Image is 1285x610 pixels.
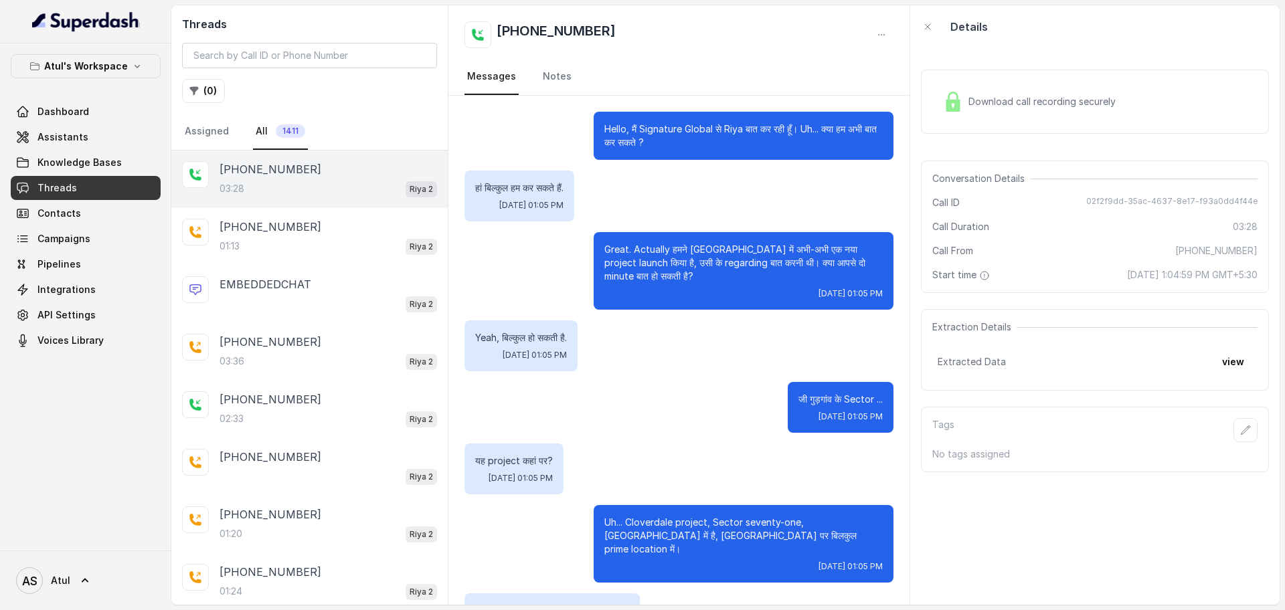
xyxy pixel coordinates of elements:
[932,447,1258,461] p: No tags assigned
[11,303,161,327] a: API Settings
[37,334,104,347] span: Voices Library
[475,454,553,468] p: यह project कहां पर?
[464,59,519,95] a: Messages
[220,354,244,368] p: 03:36
[220,585,242,598] p: 01:24
[11,125,161,149] a: Assistants
[11,278,161,302] a: Integrations
[1127,268,1258,282] span: [DATE] 1:04:59 PM GMT+5:30
[220,391,321,407] p: [PHONE_NUMBER]
[932,244,973,258] span: Call From
[37,181,77,195] span: Threads
[475,181,564,195] p: हां बिल्कुल हम कर सकते हैं.
[37,130,88,144] span: Assistants
[475,331,567,344] p: Yeah, बिल्कुल हो सकती है.
[182,16,437,32] h2: Threads
[182,43,437,68] input: Search by Call ID or Phone Number
[410,470,433,484] p: Riya 2
[51,574,70,587] span: Atul
[410,298,433,311] p: Riya 2
[497,21,616,48] h2: [PHONE_NUMBER]
[410,355,433,369] p: Riya 2
[182,79,225,103] button: (0)
[22,574,37,588] text: AS
[37,308,96,322] span: API Settings
[11,227,161,251] a: Campaigns
[11,100,161,124] a: Dashboard
[604,516,883,556] p: Uh... Cloverdale project, Sector seventy-one, [GEOGRAPHIC_DATA] में है, [GEOGRAPHIC_DATA] पर बिलक...
[37,207,81,220] span: Contacts
[932,172,1030,185] span: Conversation Details
[182,114,437,150] nav: Tabs
[11,150,161,175] a: Knowledge Bases
[819,411,883,422] span: [DATE] 01:05 PM
[410,528,433,541] p: Riya 2
[220,506,321,522] p: [PHONE_NUMBER]
[950,19,988,35] p: Details
[464,59,893,95] nav: Tabs
[932,268,993,282] span: Start time
[503,350,567,361] span: [DATE] 01:05 PM
[540,59,574,95] a: Notes
[44,58,128,74] p: Atul's Workspace
[11,201,161,225] a: Contacts
[932,418,954,442] p: Tags
[410,585,433,599] p: Riya 2
[943,92,963,112] img: Lock Icon
[37,105,89,118] span: Dashboard
[819,561,883,572] span: [DATE] 01:05 PM
[32,11,140,32] img: light.svg
[932,220,989,233] span: Call Duration
[182,114,232,150] a: Assigned
[253,114,308,150] a: All1411
[220,564,321,580] p: [PHONE_NUMBER]
[11,176,161,200] a: Threads
[11,562,161,599] a: Atul
[968,95,1121,108] span: Download call recording securely
[1086,196,1258,209] span: 02f2f9dd-35ac-4637-8e17-f93a0dd4f44e
[220,239,240,253] p: 01:13
[932,320,1017,334] span: Extraction Details
[220,219,321,235] p: [PHONE_NUMBER]
[11,328,161,352] a: Voices Library
[220,182,244,195] p: 03:28
[37,258,81,271] span: Pipelines
[604,243,883,283] p: Great. Actually हमने [GEOGRAPHIC_DATA] में अभी-अभी एक नया project launch किया है, उसी के regardin...
[499,200,564,211] span: [DATE] 01:05 PM
[410,183,433,196] p: Riya 2
[11,252,161,276] a: Pipelines
[1214,350,1252,374] button: view
[410,413,433,426] p: Riya 2
[489,473,553,484] span: [DATE] 01:05 PM
[220,527,242,540] p: 01:20
[220,449,321,465] p: [PHONE_NUMBER]
[220,334,321,350] p: [PHONE_NUMBER]
[37,232,90,245] span: Campaigns
[798,393,883,406] p: जी गुड़गांव के Sector ...
[938,355,1006,369] span: Extracted Data
[1233,220,1258,233] span: 03:28
[220,161,321,177] p: [PHONE_NUMBER]
[410,240,433,253] p: Riya 2
[819,288,883,299] span: [DATE] 01:05 PM
[276,124,305,138] span: 1411
[220,276,311,292] p: EMBEDDEDCHAT
[37,283,96,296] span: Integrations
[932,196,960,209] span: Call ID
[1175,244,1258,258] span: [PHONE_NUMBER]
[604,122,883,149] p: Hello, मैं Signature Global से Riya बात कर रही हूँ। Uh... क्या हम अभी बात कर सकते ?
[11,54,161,78] button: Atul's Workspace
[37,156,122,169] span: Knowledge Bases
[220,412,244,425] p: 02:33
